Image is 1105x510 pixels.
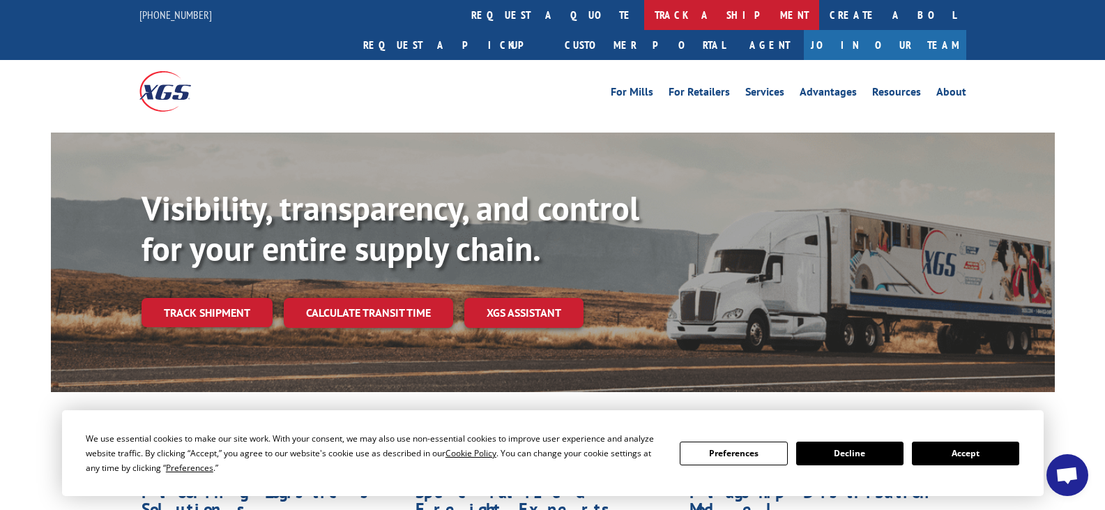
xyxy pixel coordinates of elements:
a: [PHONE_NUMBER] [139,8,212,22]
button: Preferences [680,442,787,465]
a: Customer Portal [554,30,736,60]
button: Accept [912,442,1019,465]
a: XGS ASSISTANT [464,298,584,328]
a: Resources [872,87,921,102]
div: Open chat [1046,454,1088,496]
a: Agent [736,30,804,60]
a: Join Our Team [804,30,966,60]
a: Request a pickup [353,30,554,60]
a: Advantages [800,87,857,102]
a: For Retailers [669,87,730,102]
a: For Mills [611,87,653,102]
span: Preferences [166,462,213,474]
b: Visibility, transparency, and control for your entire supply chain. [142,186,639,270]
a: Calculate transit time [284,298,453,328]
div: We use essential cookies to make our site work. With your consent, we may also use non-essential ... [86,431,663,475]
a: Track shipment [142,298,273,327]
span: Cookie Policy [445,447,496,459]
button: Decline [796,442,904,465]
a: About [936,87,966,102]
div: Cookie Consent Prompt [62,410,1044,496]
a: Services [745,87,784,102]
